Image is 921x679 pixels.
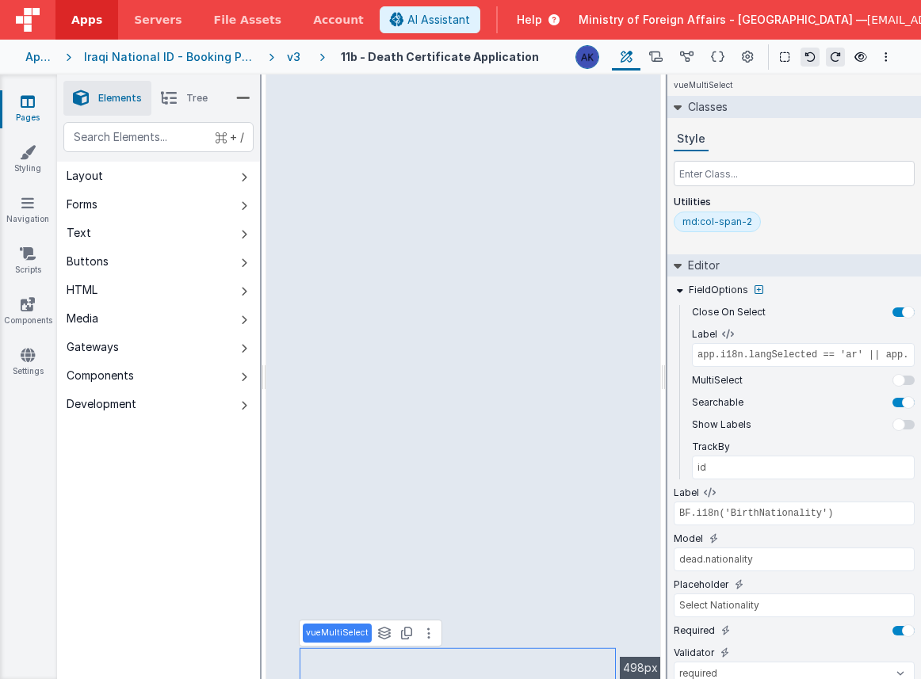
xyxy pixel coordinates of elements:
label: Label [692,328,717,341]
button: Style [674,128,709,151]
button: Development [57,390,260,418]
div: HTML [67,282,97,298]
div: Forms [67,196,97,212]
div: Media [67,311,98,326]
h4: 11b - Death Certificate Application [341,51,539,63]
label: Show Labels [692,418,751,431]
button: Forms [57,190,260,219]
div: Development [67,396,136,412]
span: Help [517,12,542,28]
span: Ministry of Foreign Affairs - [GEOGRAPHIC_DATA] — [579,12,867,28]
button: HTML [57,276,260,304]
div: 498px [620,657,661,679]
h2: Classes [682,96,728,118]
button: Buttons [57,247,260,276]
span: Servers [134,12,182,28]
img: 1f6063d0be199a6b217d3045d703aa70 [576,46,598,68]
div: Gateways [67,339,119,355]
span: AI Assistant [407,12,470,28]
div: v3 [287,49,307,65]
button: Text [57,219,260,247]
label: Label [674,486,699,499]
p: vueMultiSelect [306,627,369,639]
label: MultiSelect [692,374,743,387]
label: Validator [674,647,714,659]
div: Apps [25,49,53,65]
div: Text [67,225,91,241]
div: Buttons [67,254,109,269]
label: FieldOptions [689,284,748,296]
h4: vueMultiSelect [667,74,739,96]
button: AI Assistant [380,6,480,33]
label: Searchable [692,396,743,409]
button: Components [57,361,260,390]
input: Search Elements... [63,122,254,152]
label: TrackBy [692,441,730,453]
label: Placeholder [674,578,728,591]
label: Close On Select [692,306,766,319]
span: File Assets [214,12,282,28]
span: Apps [71,12,102,28]
div: --> [266,74,661,679]
div: Layout [67,168,103,184]
button: Options [877,48,896,67]
button: Gateways [57,333,260,361]
input: Enter Class... [674,161,915,186]
span: + / [216,122,244,152]
button: Media [57,304,260,333]
p: Utilities [674,196,915,208]
label: Required [674,624,715,637]
div: Iraqi National ID - Booking Page [84,49,256,65]
div: md:col-span-2 [682,216,752,228]
button: Layout [57,162,260,190]
h2: Editor [682,254,720,277]
div: Components [67,368,134,383]
label: Model [674,532,703,545]
span: Tree [186,92,208,105]
span: Elements [98,92,142,105]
